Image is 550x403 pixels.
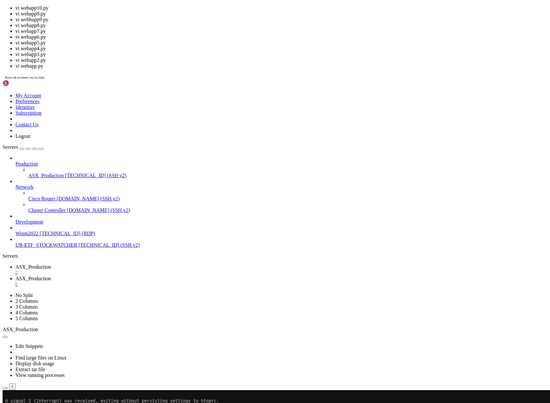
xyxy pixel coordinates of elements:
[3,104,466,110] x-row: /home/ubuntu/ProjectQT/myenv/lib/python3.13/site-packages/statsmodels/base/model.py:607: Converge...
[3,19,52,24] span: ubuntu@vps-52a4c955
[3,67,466,72] x-row: warnings.warn("Maximum Likelihood optimization failed to "
[15,57,547,63] li: vi webapp2.py
[15,219,547,225] a: Development
[3,40,466,45] x-row: /home/ubuntu/ProjectQT/myenv/lib/python3.13/site-packages/statsmodels/base/model.py:607: Converge...
[3,292,466,297] x-row: warnings.warn("Maximum Likelihood optimization failed to "
[106,19,108,24] div: (38, 3)
[15,122,39,127] a: Contact Us
[15,5,547,11] li: vi webapp10.py
[3,35,466,40] x-row: warnings.warn("Maximum Likelihood optimization failed to "
[15,219,43,225] span: Development
[3,179,466,185] x-row: warnings.warn("Maximum Likelihood optimization failed to "
[15,304,38,310] a: 3 Columns
[3,265,466,271] x-row: /home/ubuntu/ProjectQT/myenv/lib/python3.13/site-packages/statsmodels/base/model.py:607: Converge...
[15,236,547,248] li: UB-ETF_STOCKWATCHER [TECHNICAL_ID] (SSH v2)
[12,384,13,389] div: 
[3,249,466,254] x-row: /home/ubuntu/ProjectQT/myenv/lib/python3.13/site-packages/statsmodels/base/model.py:607: Converge...
[15,355,67,360] a: Find large files on Linux
[3,253,547,259] div: Servers
[3,168,466,174] x-row: /home/ubuntu/ProjectQT/myenv/lib/python3.13/site-packages/statsmodels/base/model.py:607: Converge...
[3,185,466,190] x-row: /home/ubuntu/ProjectQT/myenv/lib/python3.13/site-packages/statsmodels/base/model.py:607: Converge...
[15,310,38,315] a: 4 Columns
[3,335,466,340] x-row: `use_container_width` will be removed after [DATE].
[3,153,466,158] x-row: /home/ubuntu/ProjectQT/myenv/lib/python3.13/site-packages/statsmodels/base/model.py:607: Converge...
[40,231,95,236] span: [TECHNICAL_ID] (RDP)
[3,158,466,163] x-row: _retvals
[3,260,466,265] x-row: warnings.warn("Maximum Likelihood optimization failed to "
[3,297,466,302] x-row: [DATE] 09:02:39.336 Please replace `use_container_width` with `width`.
[3,222,466,228] x-row: _retvals
[3,147,466,153] x-row: warnings.warn("Maximum Likelihood optimization failed to "
[15,367,45,372] a: Extract tar file
[15,99,40,104] a: Preferences
[15,213,547,225] li: Development
[3,211,466,217] x-row: warnings.warn("Maximum Likelihood optimization failed to "
[15,110,42,116] a: Subscription
[15,93,41,98] a: My Account
[3,206,466,212] x-row: _retvals
[15,161,38,167] span: Production
[3,56,466,62] x-row: /home/ubuntu/ProjectQT/myenv/lib/python3.13/site-packages/statsmodels/base/model.py:607: Converge...
[3,233,466,238] x-row: /home/ubuntu/ProjectQT/myenv/lib/python3.13/site-packages/statsmodels/base/model.py:607: Converge...
[3,88,466,94] x-row: /home/ubuntu/ProjectQT/myenv/lib/python3.13/site-packages/statsmodels/base/model.py:607: Converge...
[3,83,466,88] x-row: warnings.warn("Maximum Likelihood optimization failed to "
[15,52,547,57] li: vi webapp3.py
[15,23,547,28] li: vi webapp8.py
[3,51,466,56] x-row: warnings.warn("Maximum Likelihood optimization failed to "
[3,72,466,78] x-row: /home/ubuntu/ProjectQT/myenv/lib/python3.13/site-packages/statsmodels/base/model.py:607: Converge...
[3,227,466,233] x-row: warnings.warn("Maximum Likelihood optimization failed to "
[15,270,547,276] a: 
[54,19,82,24] span: ~/ProjectQT
[15,242,77,248] span: UB-ETF_STOCKWATCHER
[15,264,51,270] span: ASX_Production
[79,242,140,248] span: [TECHNICAL_ID] (SSH v2)
[28,207,66,213] span: Cluster Controller
[57,196,120,201] span: [DOMAIN_NAME] (SSH v2)
[3,45,466,51] x-row: _retvals
[3,201,466,206] x-row: /home/ubuntu/ProjectQT/myenv/lib/python3.13/site-packages/statsmodels/base/model.py:607: Converge...
[15,184,547,190] a: Network
[3,99,466,104] x-row: warnings.warn("Maximum Likelihood optimization failed to "
[15,282,547,287] a: 
[3,144,18,150] span: Servers
[3,281,466,287] x-row: /home/ubuntu/ProjectQT/myenv/lib/python3.13/site-packages/statsmodels/base/model.py:607: Converge...
[67,207,130,213] span: [DOMAIN_NAME] (SSH v2)
[3,254,466,260] x-row: _retvals
[3,324,466,330] x-row: [DATE] 09:02:39.346 Please replace `use_container_width` with `width`.
[3,276,466,281] x-row: warnings.warn("Maximum Likelihood optimization failed to "
[15,276,547,287] a: ASX_Production
[15,133,30,139] a: Logout
[15,276,51,281] span: ASX_Production
[3,120,466,126] x-row: /home/ubuntu/ProjectQT/myenv/lib/python3.13/site-packages/statsmodels/base/model.py:607: Converge...
[15,40,547,46] li: vi webapp5.py
[3,286,466,292] x-row: _retvals
[15,161,547,167] a: Production
[3,238,466,244] x-row: _retvals
[28,167,547,178] li: ASX_Production [TECHNICAL_ID] (SSH v2)
[28,173,547,178] a: ASX_Production [TECHNICAL_ID] (SSH v2)
[3,78,466,83] x-row: _retvals
[28,196,547,202] a: Cisco Router [DOMAIN_NAME] (SSH v2)
[3,308,466,313] x-row: `use_container_width` will be removed after [DATE].
[3,80,40,86] img: Shellngn
[3,94,466,99] x-row: _retvals
[3,3,466,8] x-row: warnings.warn("Maximum Likelihood optimization failed to "
[3,19,466,24] x-row: : $ vi we
[3,351,5,356] div: (0, 65)
[15,372,65,378] a: View running processes
[3,13,466,19] x-row: : $ cd ProjectQT
[3,13,466,19] x-row: _retvals
[15,298,38,304] a: 2 Columns
[3,163,466,169] x-row: warnings.warn("Maximum Likelihood optimization failed to "
[3,19,466,24] x-row: warnings.warn("Maximum Likelihood optimization failed to "
[3,8,466,14] x-row: A signal 2 (Interrupt) was received, exiting without persisting settings to htoprc.
[9,383,16,390] button: 
[3,24,466,30] x-row: /home/ubuntu/ProjectQT/myenv/lib/python3.13/site-packages/statsmodels/base/model.py:607: Converge...
[15,28,547,34] li: vi webapp7.py
[3,356,433,361] span: [0] 0:python3* "vps-52a4c955" 09:07 [DATE]
[28,196,55,201] span: Cisco Router
[15,155,547,178] li: Production
[28,173,64,178] span: ASX_Production
[65,173,126,178] span: [TECHNICAL_ID] (SSH v2)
